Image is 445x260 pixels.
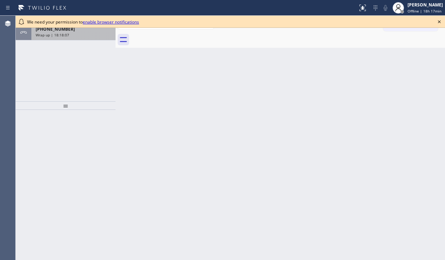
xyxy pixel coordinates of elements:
[408,9,441,14] span: Offline | 18h 17min
[380,3,390,13] button: Mute
[36,26,75,32] span: [PHONE_NUMBER]
[36,32,69,37] span: Wrap up | 18:18:07
[83,19,139,25] a: enable browser notifications
[408,2,443,8] div: [PERSON_NAME]
[27,19,139,25] span: We need your permission to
